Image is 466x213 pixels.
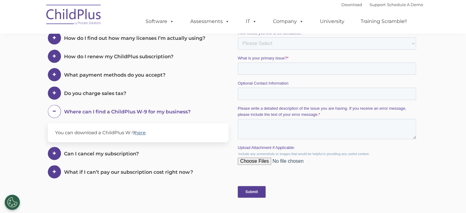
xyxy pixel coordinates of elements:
[267,15,310,28] a: Company
[387,2,423,7] a: Schedule A Demo
[135,130,146,135] a: here
[366,147,466,213] iframe: Chat Widget
[64,151,139,157] span: Can I cancel my subscription?
[64,54,173,59] span: How do I renew my ChildPlus subscription?
[184,15,236,28] a: Assessments
[64,109,191,115] span: Where can I find a ChildPlus W-9 for my business?
[139,15,180,28] a: Software
[314,15,350,28] a: University
[354,15,413,28] a: Training Scramble!!
[43,0,104,31] img: ChildPlus by Procare Solutions
[369,2,386,7] a: Support
[64,72,165,78] span: What payment methods do you accept?
[341,2,362,7] a: Download
[55,130,146,135] span: You can download a ChildPlus W-9 .
[64,90,126,96] span: Do you charge sales tax?
[64,169,193,175] span: What if I can’t pay our subscription cost right now?
[64,35,205,41] span: How do I find out how many licenses I’m actually using?
[341,2,423,7] font: |
[240,15,263,28] a: IT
